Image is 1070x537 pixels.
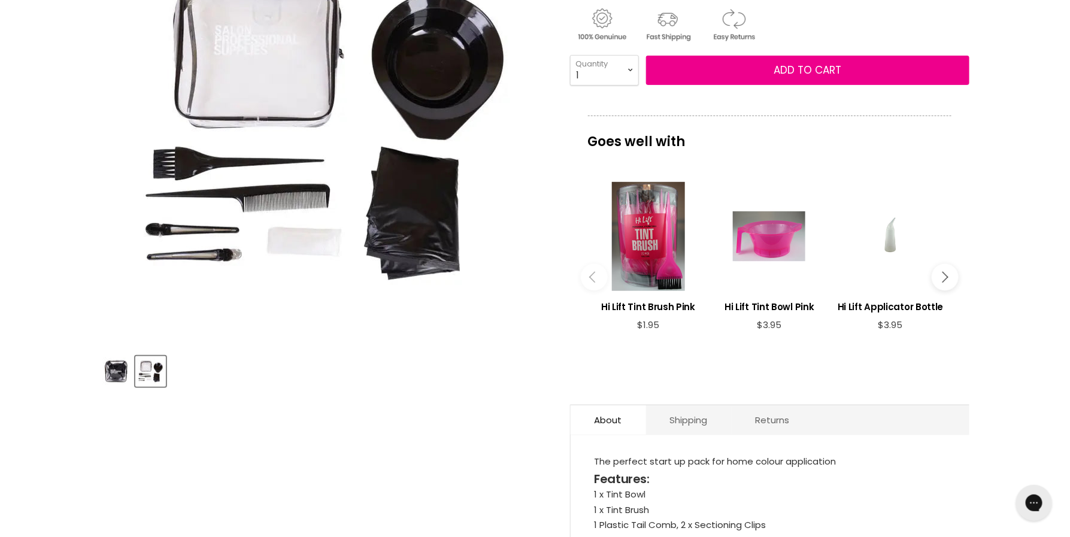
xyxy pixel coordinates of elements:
a: View product:Hi Lift Tint Brush Pink [594,291,703,320]
h3: Hi Lift Tint Bowl Pink [715,300,824,314]
button: Add to cart [646,56,969,86]
span: 1 x Tint Bowl [595,488,646,500]
span: 1 Plastic Tail Comb, 2 x Sectioning Clips [595,518,766,531]
span: The perfect start up pack for home colour application [595,455,836,468]
span: Add to cart [774,63,841,77]
span: $1.95 [637,318,659,331]
h3: Hi Lift Applicator Bottle [836,300,945,314]
img: genuine.gif [570,7,633,43]
img: Hi Lift Home Hairdressing Kit [137,357,165,386]
iframe: Gorgias live chat messenger [1010,481,1058,525]
select: Quantity [570,55,639,85]
a: About [571,405,646,435]
img: Hi Lift Home Hairdressing Kit [102,357,131,386]
span: $3.95 [878,318,903,331]
button: Hi Lift Home Hairdressing Kit [101,356,132,387]
span: $3.95 [757,318,781,331]
a: View product:Hi Lift Applicator Bottle [836,291,945,320]
img: returns.gif [702,7,765,43]
span: Features: [595,471,650,487]
a: View product:Hi Lift Tint Bowl Pink [715,291,824,320]
p: Goes well with [588,116,951,155]
button: Hi Lift Home Hairdressing Kit [135,356,166,387]
a: Shipping [646,405,732,435]
img: shipping.gif [636,7,699,43]
a: Returns [732,405,814,435]
span: 1 x Tint Brush [595,503,650,516]
h3: Hi Lift Tint Brush Pink [594,300,703,314]
div: Product thumbnails [99,353,550,387]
